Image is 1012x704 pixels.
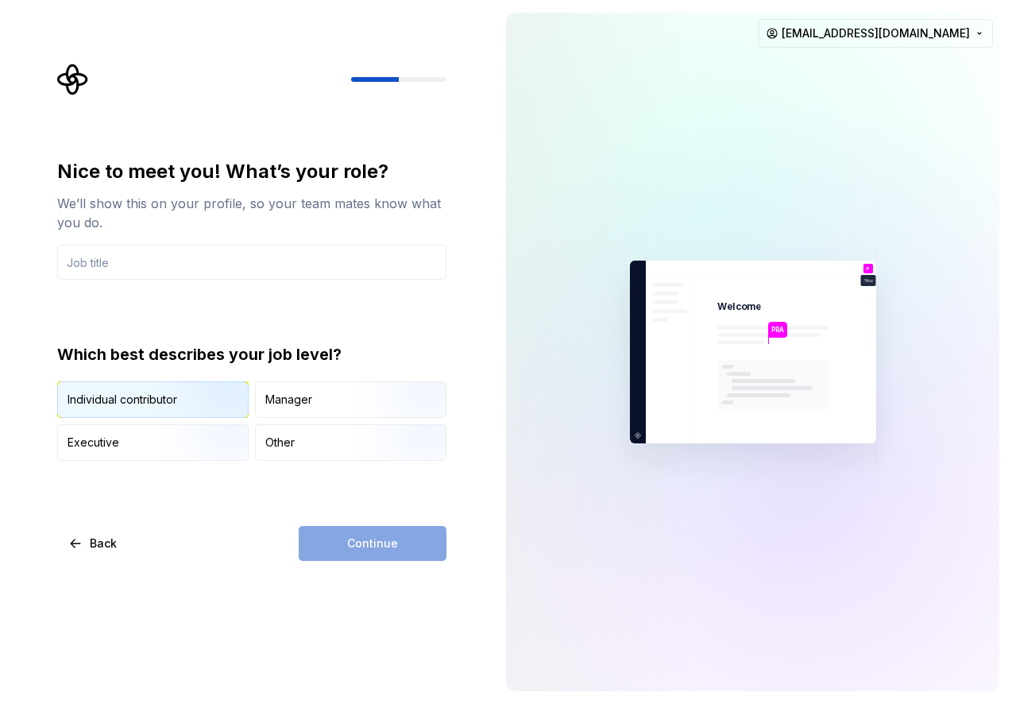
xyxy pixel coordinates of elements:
span: Back [90,536,117,551]
div: Individual contributor [68,392,177,408]
div: Executive [68,435,119,451]
div: Nice to meet you! What’s your role? [57,159,446,184]
p: Welcome [717,300,761,313]
div: Other [265,435,295,451]
div: We’ll show this on your profile, so your team mates know what you do. [57,194,446,232]
svg: Supernova Logo [57,64,89,95]
p: PRA [771,325,784,335]
div: Manager [265,392,312,408]
button: Back [57,526,130,561]
input: Job title [57,245,446,280]
p: You [863,278,872,283]
span: [EMAIL_ADDRESS][DOMAIN_NAME] [782,25,970,41]
button: [EMAIL_ADDRESS][DOMAIN_NAME] [759,19,993,48]
p: P [867,266,870,271]
div: Which best describes your job level? [57,343,446,366]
